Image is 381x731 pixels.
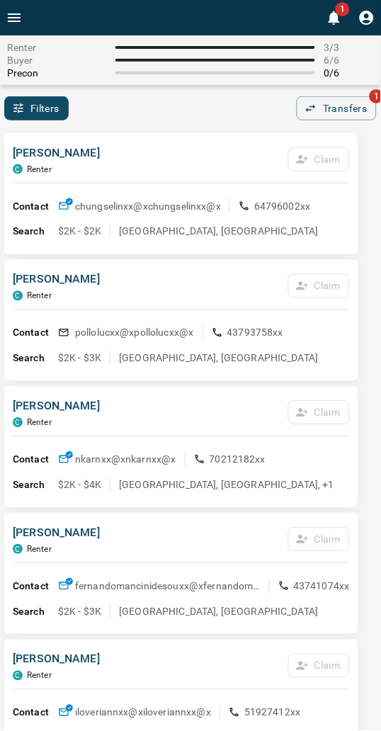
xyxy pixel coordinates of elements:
p: [GEOGRAPHIC_DATA], [GEOGRAPHIC_DATA] [119,605,318,619]
p: Contact [13,199,58,214]
p: Search [13,225,58,239]
span: 1 [336,2,350,16]
p: Contact [13,706,58,721]
p: Contact [13,326,58,341]
p: [GEOGRAPHIC_DATA], [GEOGRAPHIC_DATA], +1 [119,478,334,492]
p: $2K - $3K [58,605,101,619]
p: Contact [13,453,58,467]
p: fernandomancinidesouxx@x fernandomancinidesouxx@x [75,579,261,594]
p: [GEOGRAPHIC_DATA], [GEOGRAPHIC_DATA] [119,225,318,239]
p: 64796002xx [254,199,311,213]
p: Search [13,605,58,620]
p: Search [13,478,58,493]
p: Contact [13,579,58,594]
p: pollolucxx@x pollolucxx@x [75,326,194,340]
p: [PERSON_NAME] [13,271,100,288]
p: 51927412xx [244,706,301,720]
p: 70212182xx [210,453,266,467]
p: iloveriannxx@x iloveriannxx@x [75,706,211,720]
p: [PERSON_NAME] [13,398,100,415]
span: 0 / 6 [324,67,374,79]
span: Renter [7,42,107,53]
p: Renter [27,291,52,301]
p: 43741074xx [294,579,351,594]
div: condos.ca [13,545,23,555]
div: condos.ca [13,164,23,174]
span: 3 / 3 [324,42,374,53]
p: [PERSON_NAME] [13,144,100,161]
p: $2K - $3K [58,351,101,365]
p: [PERSON_NAME] [13,525,100,542]
button: 1 [320,4,348,32]
span: 6 / 6 [324,55,374,66]
p: chungselinxx@x chungselinxx@x [75,199,221,213]
p: Renter [27,545,52,555]
p: Renter [27,418,52,428]
span: Buyer [7,55,107,66]
div: condos.ca [13,418,23,428]
div: condos.ca [13,291,23,301]
p: Renter [27,671,52,681]
button: Filters [4,96,69,120]
p: nkarnxx@x nkarnxx@x [75,453,176,467]
p: [GEOGRAPHIC_DATA], [GEOGRAPHIC_DATA] [119,351,318,365]
span: Precon [7,67,107,79]
p: 43793758xx [227,326,284,340]
p: $2K - $2K [58,225,101,239]
p: Renter [27,164,52,174]
p: [PERSON_NAME] [13,652,100,669]
button: Profile [353,4,381,32]
p: $2K - $4K [58,478,101,492]
button: Transfers [297,96,377,120]
div: condos.ca [13,671,23,681]
p: Search [13,351,58,366]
